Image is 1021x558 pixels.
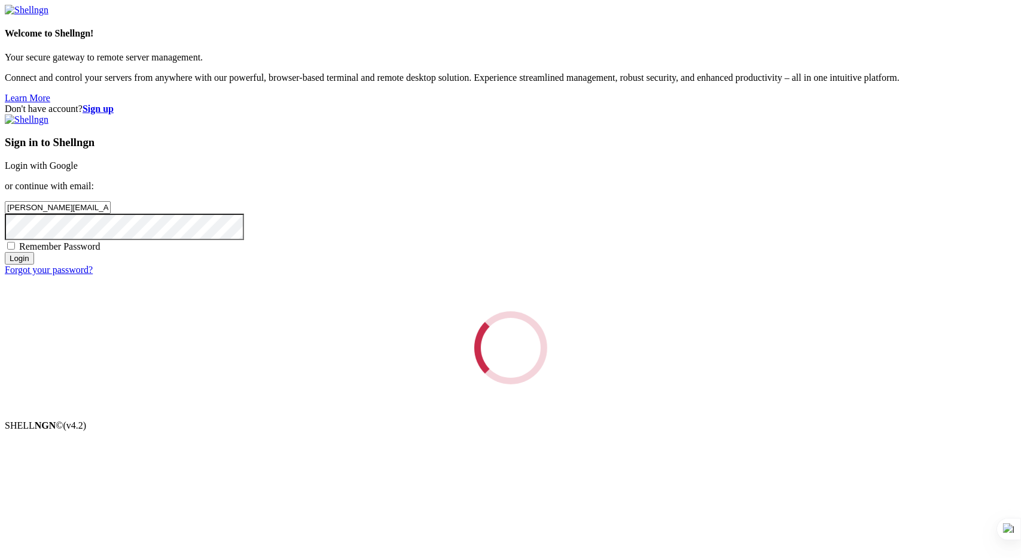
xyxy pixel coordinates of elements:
[19,241,100,251] span: Remember Password
[5,201,111,214] input: Email address
[35,420,56,430] b: NGN
[5,93,50,103] a: Learn More
[5,252,34,265] input: Login
[5,114,48,125] img: Shellngn
[474,311,547,384] div: Loading...
[5,5,48,16] img: Shellngn
[5,265,93,275] a: Forgot your password?
[83,104,114,114] a: Sign up
[5,52,1016,63] p: Your secure gateway to remote server management.
[5,136,1016,149] h3: Sign in to Shellngn
[7,242,15,250] input: Remember Password
[5,181,1016,192] p: or continue with email:
[5,160,78,171] a: Login with Google
[5,104,1016,114] div: Don't have account?
[5,28,1016,39] h4: Welcome to Shellngn!
[5,72,1016,83] p: Connect and control your servers from anywhere with our powerful, browser-based terminal and remo...
[5,420,86,430] span: SHELL ©
[63,420,87,430] span: 4.2.0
